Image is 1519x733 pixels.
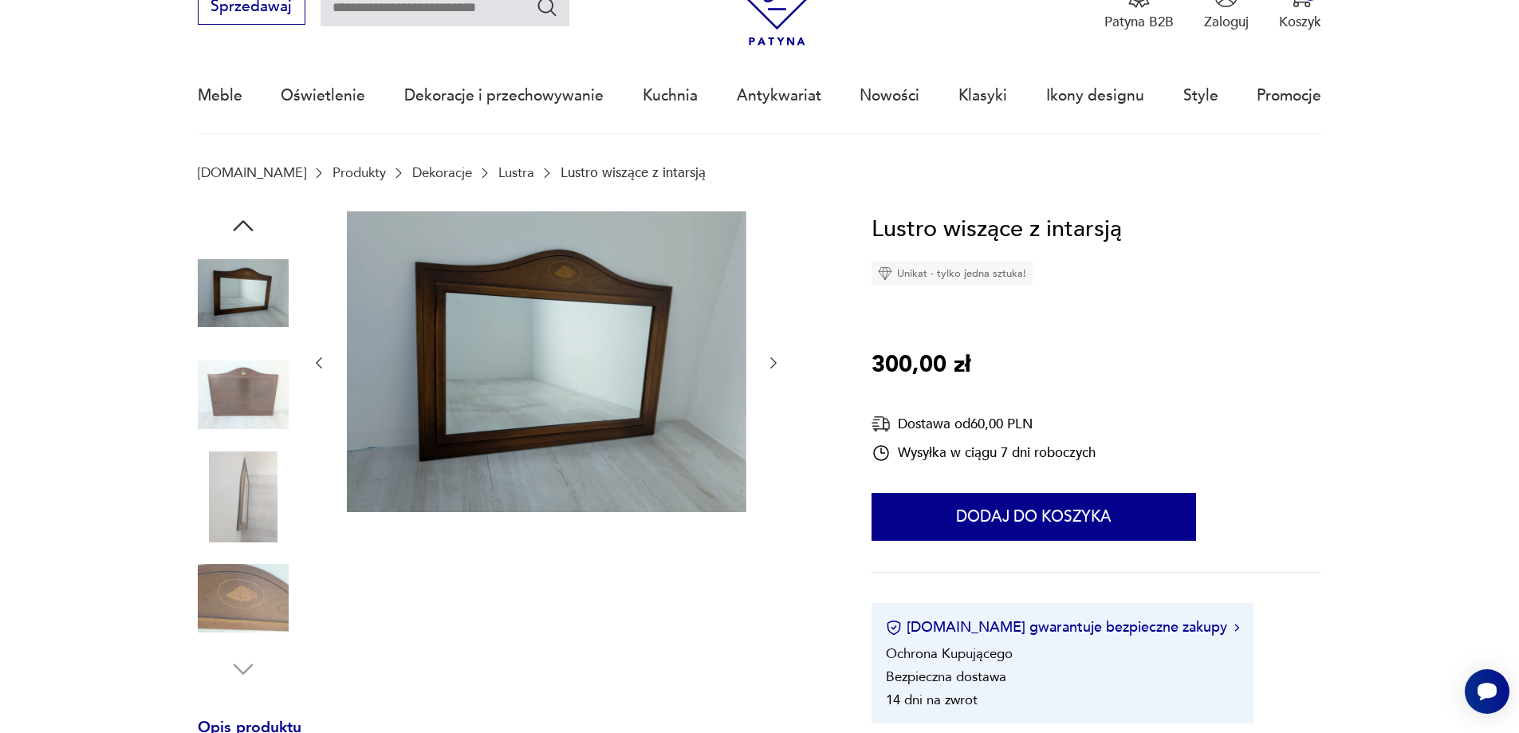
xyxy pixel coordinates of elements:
[886,691,978,709] li: 14 dni na zwrot
[872,414,1096,434] div: Dostawa od 60,00 PLN
[860,59,919,132] a: Nowości
[198,59,242,132] a: Meble
[1204,13,1249,31] p: Zaloguj
[886,620,902,636] img: Ikona certyfikatu
[872,443,1096,463] div: Wysyłka w ciągu 7 dni roboczych
[872,262,1033,286] div: Unikat - tylko jedna sztuka!
[872,211,1122,248] h1: Lustro wiszące z intarsją
[1465,669,1509,714] iframe: Smartsupp widget button
[1183,59,1218,132] a: Style
[872,414,891,434] img: Ikona dostawy
[886,668,1006,686] li: Bezpieczna dostawa
[198,349,289,440] img: Zdjęcie produktu Lustro wiszące z intarsją
[878,266,892,281] img: Ikona diamentu
[1234,624,1239,632] img: Ikona strzałki w prawo
[1104,13,1174,31] p: Patyna B2B
[872,347,970,384] p: 300,00 zł
[643,59,698,132] a: Kuchnia
[347,211,746,512] img: Zdjęcie produktu Lustro wiszące z intarsją
[404,59,604,132] a: Dekoracje i przechowywanie
[333,165,386,180] a: Produkty
[886,644,1013,663] li: Ochrona Kupującego
[737,59,821,132] a: Antykwariat
[1046,59,1144,132] a: Ikony designu
[561,165,706,180] p: Lustro wiszące z intarsją
[958,59,1007,132] a: Klasyki
[498,165,534,180] a: Lustra
[886,617,1239,637] button: [DOMAIN_NAME] gwarantuje bezpieczne zakupy
[198,248,289,339] img: Zdjęcie produktu Lustro wiszące z intarsją
[198,2,305,14] a: Sprzedawaj
[1279,13,1321,31] p: Koszyk
[198,165,306,180] a: [DOMAIN_NAME]
[198,553,289,644] img: Zdjęcie produktu Lustro wiszące z intarsją
[412,165,472,180] a: Dekoracje
[872,493,1196,541] button: Dodaj do koszyka
[1257,59,1321,132] a: Promocje
[198,451,289,542] img: Zdjęcie produktu Lustro wiszące z intarsją
[281,59,365,132] a: Oświetlenie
